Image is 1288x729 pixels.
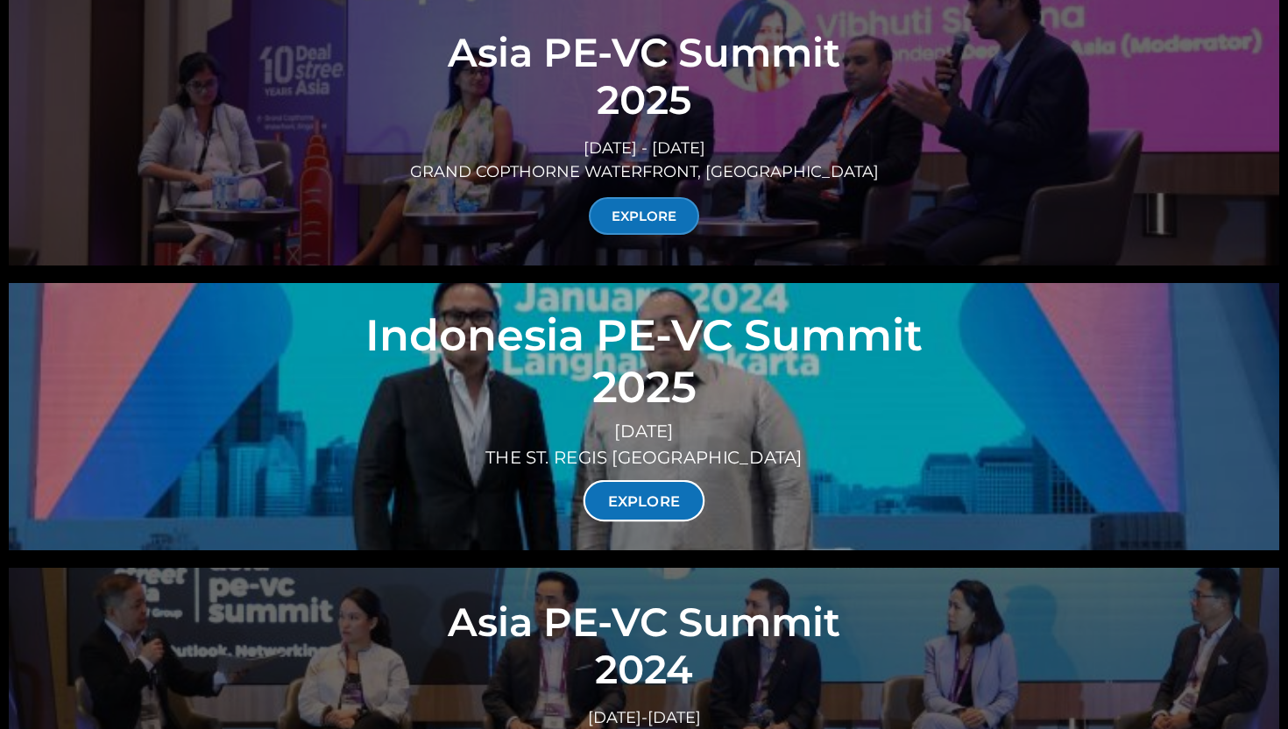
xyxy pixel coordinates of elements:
[39,598,1249,693] h2: Asia PE-VC Summit 2024
[39,29,1249,124] h2: Asia PE-VC Summit 2025
[584,480,705,521] a: EXPLORE
[39,137,1249,184] div: [DATE] - [DATE] GRAND COPTHORNE WATERFRONT, [GEOGRAPHIC_DATA]
[589,197,699,235] a: EXPLORE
